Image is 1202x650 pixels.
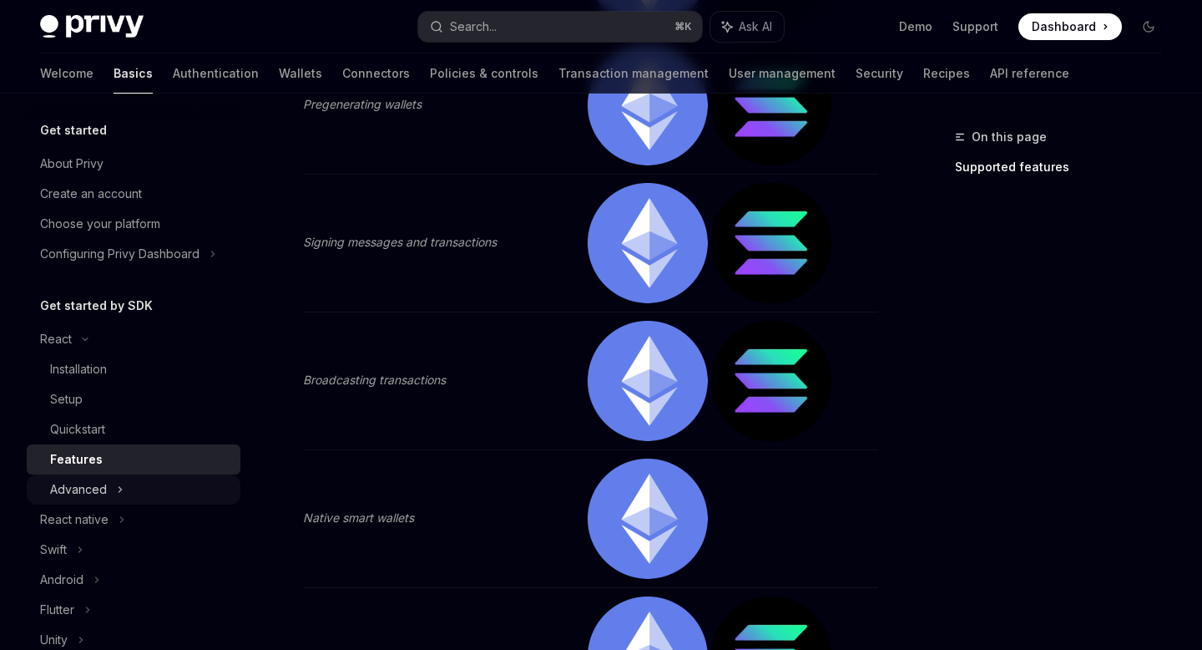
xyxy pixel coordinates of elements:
div: Configuring Privy Dashboard [40,244,199,264]
a: Create an account [27,179,240,209]
em: Native smart wallets [303,510,414,525]
a: Quickstart [27,414,240,444]
div: Search... [450,17,497,37]
div: Swift [40,540,67,560]
a: Demo [899,18,932,35]
a: Support [952,18,998,35]
a: Transaction management [558,53,709,94]
a: Choose your platform [27,209,240,239]
div: Unity [40,630,68,650]
a: Welcome [40,53,93,94]
div: Installation [50,359,107,379]
div: Choose your platform [40,214,160,234]
a: Security [856,53,903,94]
a: User management [729,53,836,94]
button: Search...⌘K [418,12,701,42]
div: Flutter [40,600,74,620]
div: Setup [50,389,83,409]
div: Advanced [50,480,107,500]
button: Ask AI [710,12,784,42]
a: Connectors [342,53,410,94]
a: Features [27,444,240,475]
img: ethereum.png [588,45,708,165]
em: Signing messages and transactions [303,235,497,249]
img: solana.png [711,321,831,441]
img: dark logo [40,15,144,38]
span: Ask AI [739,18,772,35]
div: Android [40,570,83,590]
a: API reference [990,53,1069,94]
img: ethereum.png [588,321,708,441]
div: About Privy [40,154,104,174]
div: Features [50,449,103,470]
span: On this page [972,127,1047,147]
a: Wallets [279,53,322,94]
h5: Get started by SDK [40,296,153,316]
button: Toggle dark mode [1135,13,1162,40]
a: Supported features [955,154,1175,180]
a: Dashboard [1018,13,1122,40]
a: About Privy [27,149,240,179]
em: Pregenerating wallets [303,97,422,111]
em: Broadcasting transactions [303,373,446,387]
h5: Get started [40,120,107,140]
img: ethereum.png [588,183,708,303]
a: Basics [114,53,153,94]
a: Recipes [923,53,970,94]
div: Create an account [40,184,142,204]
a: Policies & controls [430,53,538,94]
span: ⌘ K [674,20,692,33]
img: solana.png [711,183,831,303]
a: Setup [27,384,240,414]
img: solana.png [711,45,831,165]
div: React [40,329,72,349]
img: ethereum.png [588,459,708,579]
a: Authentication [173,53,259,94]
div: React native [40,510,109,530]
div: Quickstart [50,419,105,439]
span: Dashboard [1032,18,1096,35]
a: Installation [27,354,240,384]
